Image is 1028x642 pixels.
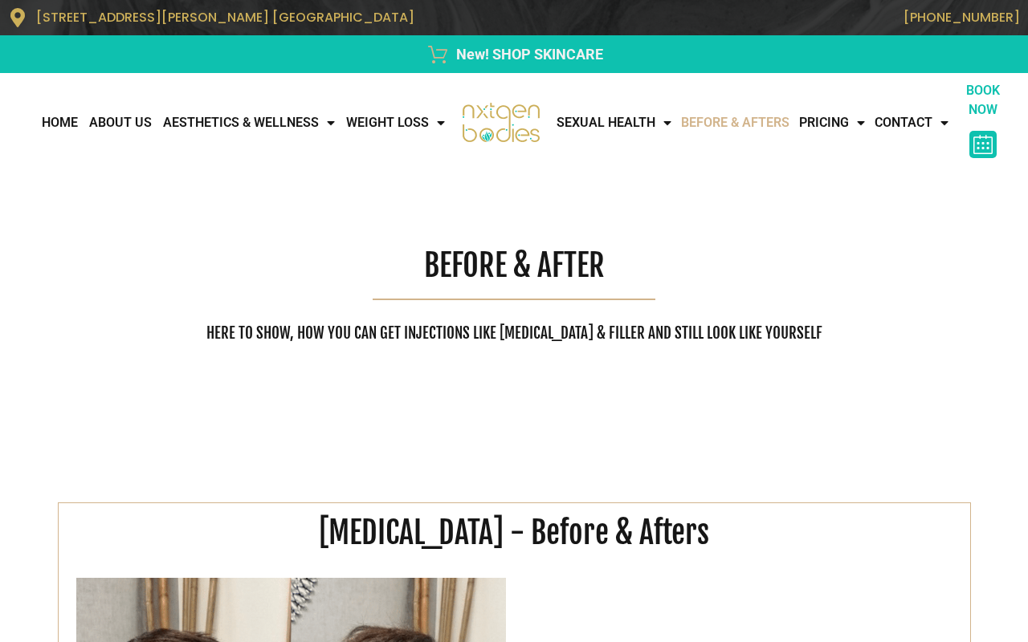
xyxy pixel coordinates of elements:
[870,107,953,139] a: CONTACT
[552,107,953,139] nav: Menu
[84,107,157,139] a: About Us
[36,8,414,26] span: [STREET_ADDRESS][PERSON_NAME] [GEOGRAPHIC_DATA]
[36,107,84,139] a: Home
[676,107,794,139] a: Before & Afters
[170,312,859,355] p: HERE TO SHOW, HOW YOU CAN GET INJECTIONS LIKE [MEDICAL_DATA] & FILLER AND STILL LOOK LIKE YOURSELF
[341,107,451,139] a: WEIGHT LOSS
[522,10,1020,25] p: [PHONE_NUMBER]
[8,107,451,139] nav: Menu
[552,107,676,139] a: Sexual Health
[953,81,1013,120] p: BOOK NOW
[452,43,603,65] span: New! SHOP SKINCARE
[794,107,870,139] a: Pricing
[8,244,1020,286] h1: BEFORE & AFTER
[157,107,341,139] a: AESTHETICS & WELLNESS
[67,511,962,554] h2: [MEDICAL_DATA] - Before & Afters
[8,43,1020,65] a: New! SHOP SKINCARE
